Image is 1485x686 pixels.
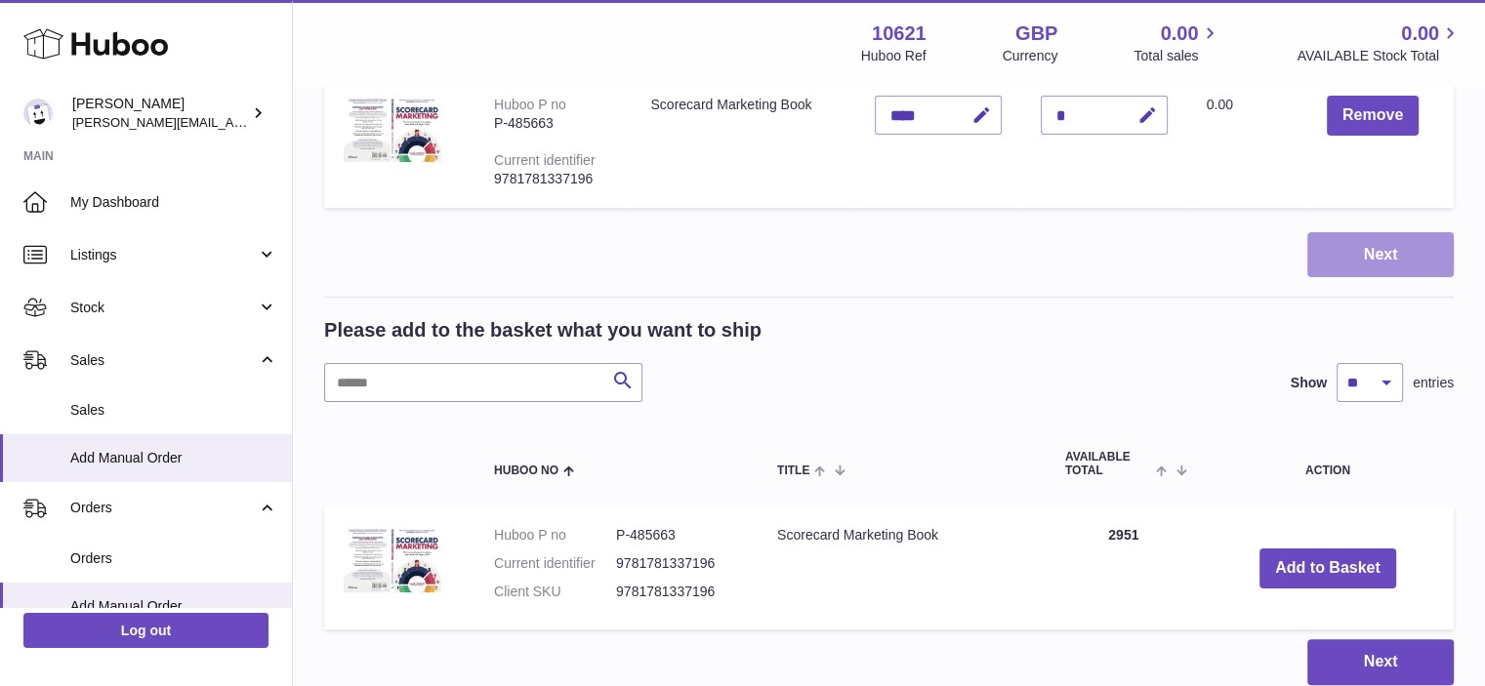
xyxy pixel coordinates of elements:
span: entries [1413,374,1454,392]
dt: Client SKU [494,583,616,601]
span: Sales [70,351,257,370]
td: 2951 [1046,506,1202,630]
span: [PERSON_NAME][EMAIL_ADDRESS][DOMAIN_NAME] [72,114,392,130]
span: Huboo no [494,464,558,477]
span: My Dashboard [70,193,277,212]
img: Scorecard Marketing Book [344,526,441,592]
div: P-485663 [494,114,611,133]
div: Huboo Ref [861,47,927,65]
div: Currency [1003,47,1058,65]
span: 0.00 [1401,20,1439,47]
th: Action [1202,431,1454,496]
img: Scorecard Marketing Book [344,96,441,162]
dd: P-485663 [616,526,738,545]
a: 0.00 AVAILABLE Stock Total [1297,20,1462,65]
img: steven@scoreapp.com [23,99,53,128]
div: Current identifier [494,152,596,168]
span: Stock [70,299,257,317]
span: Title [777,464,809,477]
label: Show [1291,374,1327,392]
button: Remove [1327,96,1419,136]
button: Next [1307,639,1454,685]
button: Next [1307,232,1454,278]
a: 0.00 Total sales [1134,20,1220,65]
span: Add Manual Order [70,597,277,616]
span: Listings [70,246,257,264]
dt: Current identifier [494,554,616,573]
span: Add Manual Order [70,449,277,467]
span: 0.00 [1207,97,1233,112]
button: Add to Basket [1259,548,1396,588]
dt: Huboo P no [494,526,616,545]
span: AVAILABLE Stock Total [1297,47,1462,65]
strong: 10621 [872,20,927,47]
td: Scorecard Marketing Book [758,506,1046,630]
span: Sales [70,401,277,420]
span: Orders [70,499,257,517]
div: Huboo P no [494,97,566,112]
span: AVAILABLE Total [1065,451,1152,476]
h2: Please add to the basket what you want to ship [324,317,762,343]
div: [PERSON_NAME] [72,95,248,132]
span: 0.00 [1161,20,1199,47]
td: Scorecard Marketing Book [631,76,854,207]
a: Log out [23,613,268,648]
strong: GBP [1015,20,1057,47]
span: Total sales [1134,47,1220,65]
span: Orders [70,549,277,568]
div: 9781781337196 [494,170,611,188]
dd: 9781781337196 [616,583,738,601]
dd: 9781781337196 [616,554,738,573]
